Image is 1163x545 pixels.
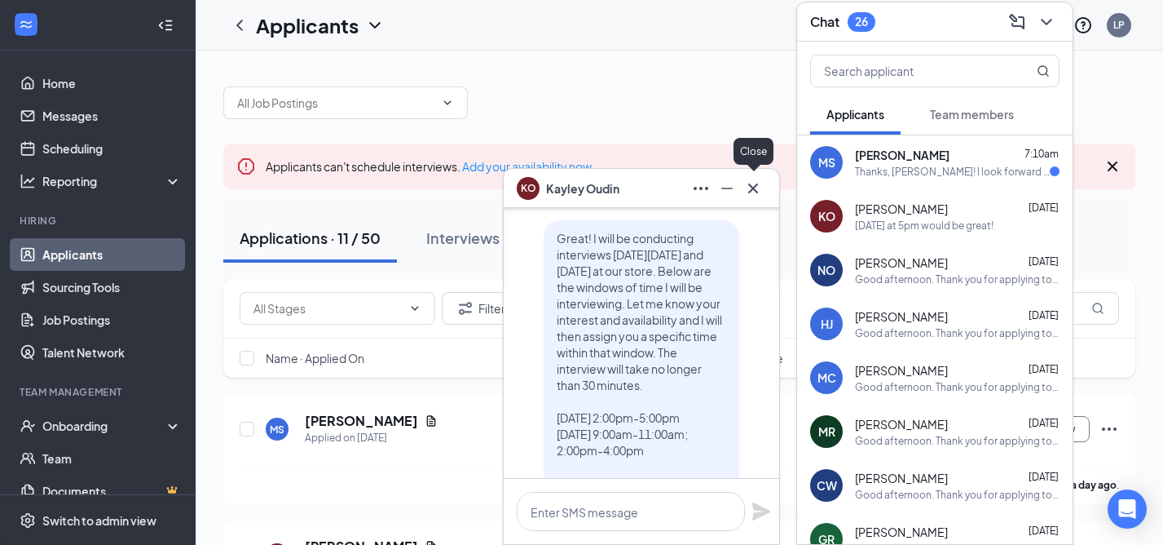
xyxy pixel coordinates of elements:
[821,316,833,332] div: HJ
[1004,9,1030,35] button: ComposeMessage
[855,219,993,233] div: [DATE] at 5pm would be great!
[546,179,619,197] span: Kayley Oudin
[266,350,364,366] span: Name · Applied On
[1103,157,1122,176] svg: Cross
[42,442,182,475] a: Team
[1024,148,1059,160] span: 7:10am
[42,512,156,529] div: Switch to admin view
[855,272,1059,286] div: Good afternoon. Thank you for applying to work at [DEMOGRAPHIC_DATA][GEOGRAPHIC_DATA]-A [GEOGRAPH...
[237,94,434,112] input: All Job Postings
[855,165,1050,179] div: Thanks, [PERSON_NAME]! I look forward to seeing you [DATE] at 4pm.
[1029,525,1059,537] span: [DATE]
[1071,479,1117,491] b: a day ago
[256,11,359,39] h1: Applicants
[240,228,381,248] div: Applications · 11 / 50
[305,430,438,446] div: Applied on [DATE]
[714,175,740,202] button: Minimize
[1099,419,1119,439] svg: Ellipses
[811,55,1004,86] input: Search applicant
[1029,363,1059,375] span: [DATE]
[42,67,182,100] a: Home
[42,173,183,189] div: Reporting
[855,15,868,29] div: 26
[691,179,711,198] svg: Ellipses
[1029,471,1059,483] span: [DATE]
[855,255,948,271] span: [PERSON_NAME]
[426,228,541,248] div: Interviews · 0 / 3
[425,414,438,428] svg: Document
[42,475,182,507] a: DocumentsCrown
[855,147,949,163] span: [PERSON_NAME]
[266,159,592,174] span: Applicants can't schedule interviews.
[253,299,402,317] input: All Stages
[855,488,1059,502] div: Good afternoon. Thank you for applying to work at [DEMOGRAPHIC_DATA][GEOGRAPHIC_DATA]-A [GEOGRAPH...
[817,370,836,386] div: MC
[20,173,36,189] svg: Analysis
[42,418,168,434] div: Onboarding
[270,423,284,436] div: MS
[20,512,36,529] svg: Settings
[751,502,771,521] svg: Plane
[20,418,36,434] svg: UserCheck
[818,154,835,171] div: MS
[1073,16,1093,35] svg: QuestionInfo
[818,208,835,224] div: KO
[855,308,948,325] span: [PERSON_NAME]
[236,157,256,176] svg: Error
[157,17,174,33] svg: Collapse
[1037,12,1056,32] svg: ChevronDown
[1029,309,1059,321] span: [DATE]
[1033,9,1059,35] button: ChevronDown
[855,470,948,486] span: [PERSON_NAME]
[817,262,835,278] div: NO
[1113,18,1125,32] div: LP
[408,302,421,315] svg: ChevronDown
[855,380,1059,394] div: Good afternoon. Thank you for applying to work at [DEMOGRAPHIC_DATA][GEOGRAPHIC_DATA]-A [GEOGRAPH...
[717,179,737,198] svg: Minimize
[855,362,948,379] span: [PERSON_NAME]
[855,524,948,540] span: [PERSON_NAME]
[855,416,948,432] span: [PERSON_NAME]
[930,107,1014,122] span: Team members
[1108,490,1147,529] div: Open Intercom Messenger
[1007,12,1027,32] svg: ComposeMessage
[462,159,592,174] a: Add your availability now
[855,326,1059,340] div: Good afternoon. Thank you for applying to work at [DEMOGRAPHIC_DATA][GEOGRAPHIC_DATA]-A [GEOGRAPH...
[743,179,763,198] svg: Cross
[305,412,418,430] h5: [PERSON_NAME]
[42,336,182,369] a: Talent Network
[817,477,837,494] div: CW
[20,214,178,228] div: Hiring
[456,299,475,318] svg: Filter
[42,132,182,165] a: Scheduling
[855,434,1059,448] div: Good afternoon. Thank you for applying to work at [DEMOGRAPHIC_DATA][GEOGRAPHIC_DATA]-A [GEOGRAPH...
[855,201,948,217] span: [PERSON_NAME]
[42,100,182,132] a: Messages
[826,107,884,122] span: Applicants
[1037,64,1050,78] svg: MagnifyingGlass
[42,238,182,271] a: Applicants
[818,423,835,440] div: MR
[442,292,525,325] button: Filter Filters
[18,16,34,33] svg: WorkstreamLogo
[688,175,714,202] button: Ellipses
[42,304,182,336] a: Job Postings
[733,138,773,165] div: Close
[740,175,766,202] button: Cross
[441,96,454,109] svg: ChevronDown
[365,16,385,35] svg: ChevronDown
[42,271,182,304] a: Sourcing Tools
[230,16,249,35] svg: ChevronLeft
[1091,302,1104,315] svg: MagnifyingGlass
[1029,202,1059,214] span: [DATE]
[1029,417,1059,429] span: [DATE]
[1029,255,1059,268] span: [DATE]
[20,385,178,399] div: Team Management
[810,13,839,31] h3: Chat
